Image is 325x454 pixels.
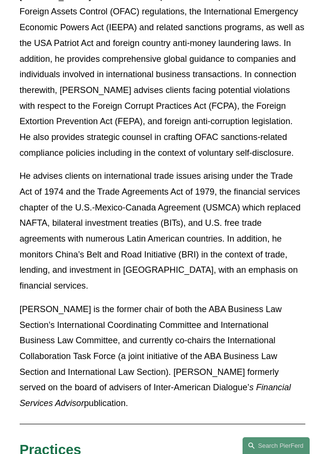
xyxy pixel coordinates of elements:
[20,302,306,411] p: [PERSON_NAME] is the former chair of both the ABA Business Law Section’s International Coordinati...
[243,437,310,454] a: Search this site
[20,168,306,294] p: He advises clients on international trade issues arising under the Trade Act of 1974 and the Trad...
[20,383,293,408] em: s Financial Services Advisor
